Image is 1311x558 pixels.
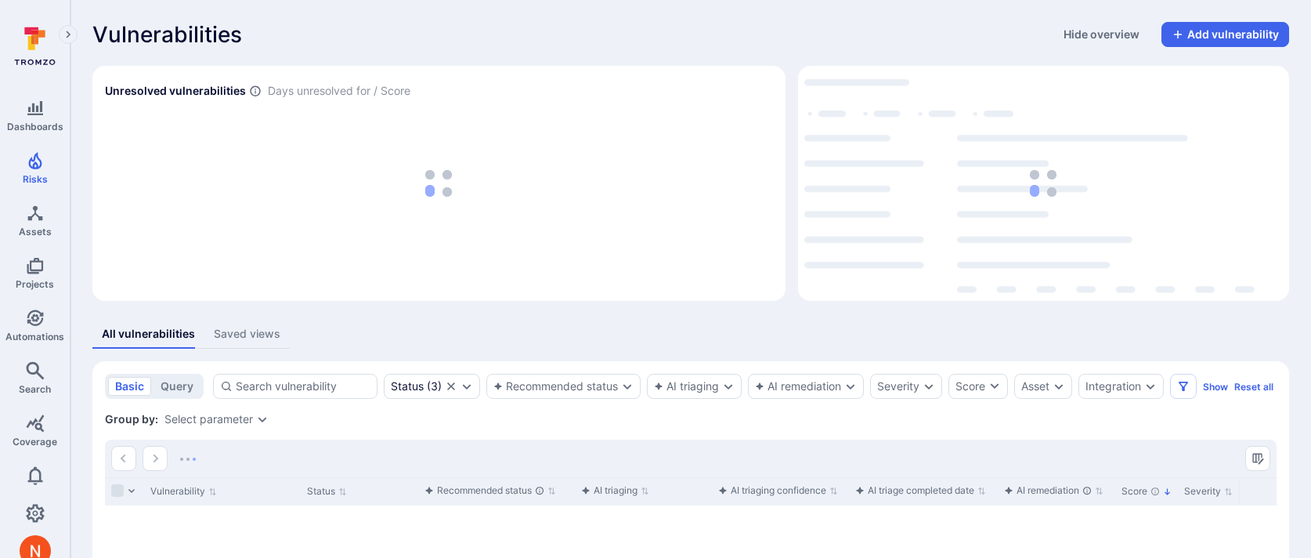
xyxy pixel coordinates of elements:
[164,413,253,426] button: Select parameter
[1144,380,1157,393] button: Expand dropdown
[493,380,618,393] button: Recommended status
[16,278,54,290] span: Projects
[923,380,935,393] button: Expand dropdown
[1234,381,1273,393] button: Reset all
[92,320,1289,349] div: assets tabs
[268,83,410,100] span: Days unresolved for / Score
[1203,381,1228,393] button: Show
[1053,380,1065,393] button: Expand dropdown
[23,173,48,185] span: Risks
[19,383,51,395] span: Search
[236,379,370,394] input: Search vulnerability
[391,380,442,393] button: Status(3)
[581,483,637,498] div: AI triaging
[164,413,269,426] div: grouping parameters
[1054,22,1149,47] button: Hide overview
[153,377,200,396] button: query
[1245,446,1270,471] button: Manage columns
[1163,484,1172,500] p: Sorted by: Highest first
[1121,485,1172,498] button: Sort by Score
[445,380,457,393] button: Clear selection
[391,380,424,393] div: Status
[755,380,841,393] button: AI remediation
[1030,170,1056,197] img: Loading...
[1085,380,1141,393] button: Integration
[7,121,63,132] span: Dashboards
[424,483,544,498] div: Recommended status
[948,374,1008,399] button: Score
[798,66,1289,301] div: Top integrations by vulnerabilities
[5,331,64,342] span: Automations
[844,380,857,393] button: Expand dropdown
[143,446,168,471] button: Go to the next page
[1004,483,1092,498] div: AI remediation
[1004,484,1103,497] button: Sort by function(){return k.createElement(dN.A,{direction:"row",alignItems:"center",gap:4},k.crea...
[59,25,78,44] button: Expand navigation menu
[13,436,57,447] span: Coverage
[63,28,74,42] i: Expand navigation menu
[105,411,158,427] span: Group by:
[214,326,280,342] div: Saved views
[1170,374,1197,399] button: Filters
[111,484,124,497] span: Select all rows
[307,485,347,498] button: Sort by Status
[1021,380,1049,393] button: Asset
[718,483,826,498] div: AI triaging confidence
[722,380,735,393] button: Expand dropdown
[1150,487,1160,496] div: The vulnerability score is based on the parameters defined in the settings
[92,22,242,47] span: Vulnerabilities
[1184,485,1233,498] button: Sort by Severity
[105,83,246,99] h2: Unresolved vulnerabilities
[654,380,719,393] button: AI triaging
[1161,22,1289,47] button: Add vulnerability
[19,226,52,237] span: Assets
[111,446,136,471] button: Go to the previous page
[108,377,151,396] button: basic
[955,379,985,394] div: Score
[424,484,556,497] button: Sort by function(){return k.createElement(dN.A,{direction:"row",alignItems:"center",gap:4},k.crea...
[180,458,196,461] img: Loading...
[150,485,217,498] button: Sort by Vulnerability
[718,484,838,497] button: Sort by function(){return k.createElement(dN.A,{direction:"row",alignItems:"center",gap:4},k.crea...
[804,72,1283,295] div: loading spinner
[581,484,649,497] button: Sort by function(){return k.createElement(dN.A,{direction:"row",alignItems:"center",gap:4},k.crea...
[391,380,442,393] div: ( 3 )
[460,380,473,393] button: Expand dropdown
[249,83,262,100] span: Number of vulnerabilities in status ‘Open’ ‘Triaged’ and ‘In process’ divided by score and scanne...
[855,484,986,497] button: Sort by function(){return k.createElement(dN.A,{direction:"row",alignItems:"center",gap:4},k.crea...
[877,380,919,393] button: Severity
[621,380,634,393] button: Expand dropdown
[855,483,974,498] div: AI triage completed date
[102,326,195,342] div: All vulnerabilities
[256,413,269,426] button: Expand dropdown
